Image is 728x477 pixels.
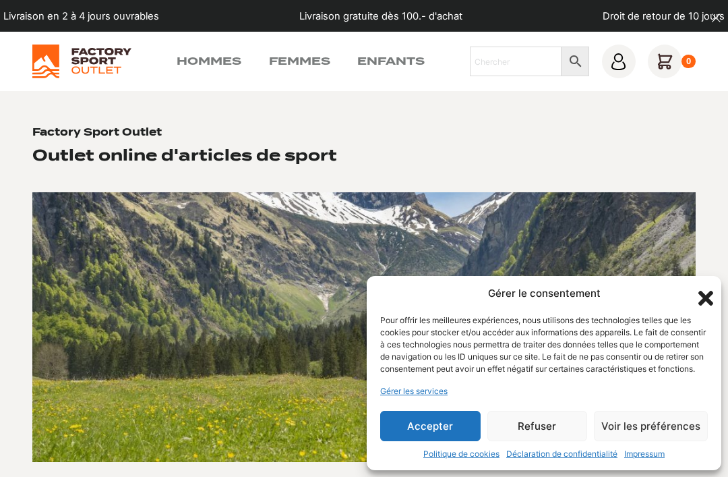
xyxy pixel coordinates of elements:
[694,287,708,300] div: Fermer la boîte de dialogue
[299,9,462,24] p: Livraison gratuite dès 100.- d'achat
[3,9,159,24] p: Livraison en 2 à 4 jours ouvrables
[488,286,601,302] div: Gérer le consentement
[32,145,337,165] h2: Outlet online d'articles de sport
[704,7,728,30] button: dismiss
[380,411,481,441] button: Accepter
[380,314,706,375] div: Pour offrir les meilleures expériences, nous utilisons des technologies telles que les cookies po...
[380,385,448,397] a: Gérer les services
[423,448,499,460] a: Politique de cookies
[357,53,425,69] a: Enfants
[32,45,131,78] img: Factory Sport Outlet
[269,53,330,69] a: Femmes
[32,126,162,139] h1: Factory Sport Outlet
[681,55,696,68] div: 0
[594,411,708,441] button: Voir les préférences
[603,9,725,24] p: Droit de retour de 10 jours
[470,47,562,76] input: Chercher
[624,448,665,460] a: Impressum
[506,448,617,460] a: Déclaration de confidentialité
[487,411,588,441] button: Refuser
[177,53,241,69] a: Hommes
